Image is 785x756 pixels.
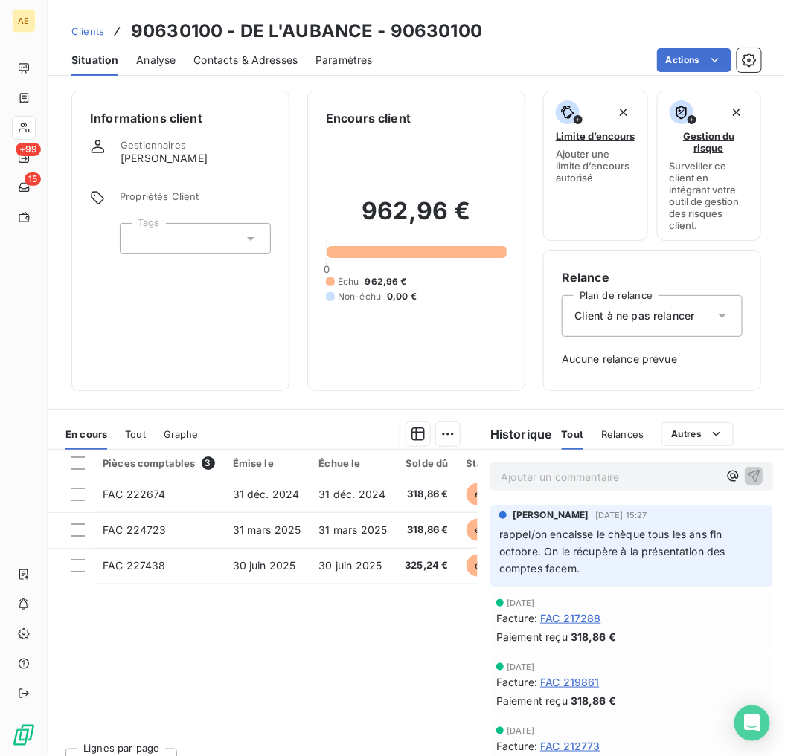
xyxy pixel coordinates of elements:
span: Contacts & Adresses [193,53,298,68]
span: [DATE] [507,662,535,671]
span: échue [467,519,511,541]
button: Limite d’encoursAjouter une limite d’encours autorisé [543,91,648,241]
span: FAC 224723 [103,523,167,536]
span: Ajouter une limite d’encours autorisé [556,148,635,184]
div: Solde dû [405,457,448,469]
span: Gestionnaires [121,139,186,151]
span: 15 [25,172,41,186]
span: 31 déc. 2024 [319,488,386,500]
button: Actions [657,48,731,72]
span: Surveiller ce client en intégrant votre outil de gestion des risques client. [670,160,749,231]
span: Gestion du risque [670,130,749,154]
span: 318,86 € [405,487,448,502]
span: FAC 212773 [540,738,600,754]
span: 325,24 € [405,558,448,573]
span: FAC 222674 [103,488,166,500]
div: Open Intercom Messenger [734,705,770,741]
span: Paiement reçu [496,693,568,708]
span: Clients [71,25,104,37]
span: 31 mars 2025 [233,523,301,536]
img: Logo LeanPay [12,723,36,747]
span: Limite d’encours [556,130,635,142]
span: 31 mars 2025 [319,523,388,536]
span: 30 juin 2025 [319,559,382,572]
span: rappel/on encaisse le chèque tous les ans fin octobre. On le récupère à la présentation des compt... [499,528,728,575]
div: Pièces comptables [103,456,215,470]
h6: Encours client [326,109,411,127]
div: Statut [467,457,511,469]
span: Situation [71,53,118,68]
div: Échue le [319,457,388,469]
span: Paiement reçu [496,629,568,644]
span: Analyse [136,53,176,68]
button: Autres [661,422,734,446]
h2: 962,96 € [326,196,507,241]
button: Gestion du risqueSurveiller ce client en intégrant votre outil de gestion des risques client. [657,91,762,241]
a: Clients [71,24,104,39]
span: Tout [562,428,584,440]
a: 15 [12,175,35,199]
span: 0 [324,263,330,275]
span: Échu [338,275,359,288]
span: [DATE] [507,726,535,735]
span: 318,86 € [571,693,616,708]
span: 318,86 € [571,629,616,644]
span: 318,86 € [405,523,448,537]
span: FAC 227438 [103,559,166,572]
span: FAC 217288 [540,610,601,626]
span: +99 [16,143,41,156]
h6: Historique [478,425,553,443]
span: Client à ne pas relancer [574,308,695,323]
span: Tout [125,428,146,440]
span: Aucune relance prévue [562,352,743,366]
h3: 90630100 - DE L'AUBANCE - 90630100 [131,18,482,45]
span: 962,96 € [365,275,407,288]
a: +99 [12,146,35,169]
span: 3 [202,456,215,470]
span: En cours [65,428,107,440]
span: [DATE] [507,598,535,607]
span: Facture : [496,610,537,626]
span: 30 juin 2025 [233,559,296,572]
span: Facture : [496,674,537,690]
span: 31 déc. 2024 [233,488,300,500]
span: Paramètres [315,53,373,68]
span: Non-échu [338,290,381,303]
span: Graphe [164,428,199,440]
span: échue [467,555,511,577]
span: FAC 219861 [540,674,600,690]
h6: Informations client [90,109,271,127]
span: échue [467,483,511,505]
span: [PERSON_NAME] [121,151,208,166]
input: Ajouter une valeur [132,232,144,245]
span: 0,00 € [387,290,417,303]
div: AE [12,9,36,33]
h6: Relance [562,268,743,286]
span: [DATE] 15:27 [595,511,647,520]
span: [PERSON_NAME] [513,508,589,522]
span: Facture : [496,738,537,754]
div: Émise le [233,457,301,469]
span: Relances [601,428,644,440]
span: Propriétés Client [120,190,271,211]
